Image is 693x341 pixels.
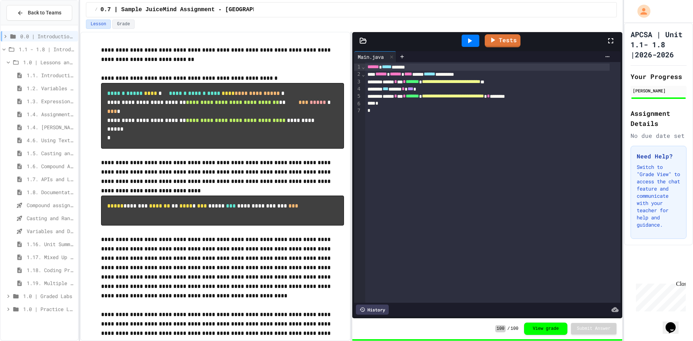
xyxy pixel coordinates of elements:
[112,19,135,29] button: Grade
[3,3,50,46] div: Chat with us now!Close
[637,152,680,161] h3: Need Help?
[495,325,506,332] span: 100
[354,86,361,93] div: 4
[100,5,284,14] span: 0.7 | Sample JuiceMind Assignment - [GEOGRAPHIC_DATA]
[524,323,567,335] button: View grade
[361,71,365,77] span: Fold line
[631,108,687,128] h2: Assignment Details
[354,78,361,86] div: 3
[577,326,611,332] span: Submit Answer
[356,305,389,315] div: History
[507,326,510,332] span: /
[20,32,75,40] span: 0.0 | Introduction to APCSA
[27,149,75,157] span: 1.5. Casting and Ranges of Values
[27,188,75,196] span: 1.8. Documentation with Comments and Preconditions
[485,34,520,47] a: Tests
[663,312,686,334] iframe: chat widget
[571,323,616,335] button: Submit Answer
[27,97,75,105] span: 1.3. Expressions and Output [New]
[633,281,686,311] iframe: chat widget
[637,163,680,228] p: Switch to "Grade View" to access the chat feature and communicate with your teacher for help and ...
[95,7,97,13] span: /
[633,87,684,94] div: [PERSON_NAME]
[27,84,75,92] span: 1.2. Variables and Data Types
[354,71,361,78] div: 2
[27,266,75,274] span: 1.18. Coding Practice 1a (1.1-1.6)
[28,9,61,17] span: Back to Teams
[631,29,687,60] h1: APCSA | Unit 1.1- 1.8 |2026-2026
[27,227,75,235] span: Variables and Data Types - Quiz
[27,214,75,222] span: Casting and Ranges of variables - Quiz
[354,53,387,61] div: Main.java
[19,45,75,53] span: 1.1 - 1.8 | Introduction to Java
[361,64,365,70] span: Fold line
[23,292,75,300] span: 1.0 | Graded Labs
[27,175,75,183] span: 1.7. APIs and Libraries
[27,201,75,209] span: Compound assignment operators - Quiz
[354,93,361,100] div: 5
[86,19,111,29] button: Lesson
[511,326,519,332] span: 100
[27,123,75,131] span: 1.4. [PERSON_NAME] and User Input
[6,5,72,21] button: Back to Teams
[23,58,75,66] span: 1.0 | Lessons and Notes
[27,253,75,261] span: 1.17. Mixed Up Code Practice 1.1-1.6
[354,64,361,71] div: 1
[27,110,75,118] span: 1.4. Assignment and Input
[354,107,361,114] div: 7
[631,71,687,82] h2: Your Progress
[27,279,75,287] span: 1.19. Multiple Choice Exercises for Unit 1a (1.1-1.6)
[354,51,396,62] div: Main.java
[23,305,75,313] span: 1.0 | Practice Labs
[631,131,687,140] div: No due date set
[354,100,361,108] div: 6
[27,240,75,248] span: 1.16. Unit Summary 1a (1.1-1.6)
[27,162,75,170] span: 1.6. Compound Assignment Operators
[27,136,75,144] span: 4.6. Using Text Files
[27,71,75,79] span: 1.1. Introduction to Algorithms, Programming, and Compilers
[630,3,652,19] div: My Account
